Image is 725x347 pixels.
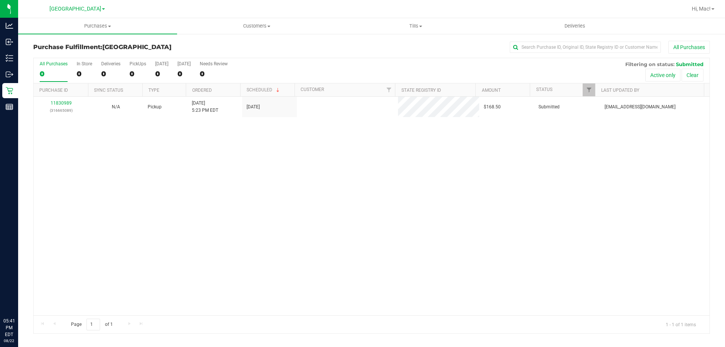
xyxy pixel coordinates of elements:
span: Submitted [676,61,703,67]
div: Needs Review [200,61,228,66]
a: Ordered [192,88,212,93]
a: Purchase ID [39,88,68,93]
div: PickUps [130,61,146,66]
a: Tills [336,18,495,34]
span: [DATE] [247,103,260,111]
span: [DATE] 5:23 PM EDT [192,100,218,114]
p: 05:41 PM EDT [3,318,15,338]
inline-svg: Analytics [6,22,13,29]
span: Deliveries [554,23,595,29]
a: Filter [583,83,595,96]
div: 0 [130,69,146,78]
a: Purchases [18,18,177,34]
span: [EMAIL_ADDRESS][DOMAIN_NAME] [605,103,676,111]
span: Hi, Mac! [692,6,711,12]
div: Deliveries [101,61,120,66]
div: 0 [101,69,120,78]
button: All Purchases [668,41,710,54]
span: Page of 1 [65,319,119,330]
span: [GEOGRAPHIC_DATA] [102,43,171,51]
a: Type [148,88,159,93]
span: Purchases [18,23,177,29]
input: Search Purchase ID, Original ID, State Registry ID or Customer Name... [510,42,661,53]
a: Deliveries [495,18,654,34]
p: 08/22 [3,338,15,344]
div: [DATE] [177,61,191,66]
button: Active only [645,69,680,82]
inline-svg: Outbound [6,71,13,78]
div: In Store [77,61,92,66]
div: 0 [200,69,228,78]
a: 11830989 [51,100,72,106]
inline-svg: Reports [6,103,13,111]
button: N/A [112,103,120,111]
div: 0 [77,69,92,78]
button: Clear [682,69,703,82]
a: Last Updated By [601,88,639,93]
div: [DATE] [155,61,168,66]
a: Filter [383,83,395,96]
span: Customers [177,23,336,29]
inline-svg: Inventory [6,54,13,62]
inline-svg: Retail [6,87,13,94]
a: Status [536,87,552,92]
a: Customer [301,87,324,92]
span: Submitted [538,103,560,111]
span: Not Applicable [112,104,120,109]
div: 0 [155,69,168,78]
span: 1 - 1 of 1 items [660,319,702,330]
h3: Purchase Fulfillment: [33,44,259,51]
span: Pickup [148,103,162,111]
a: Amount [482,88,501,93]
div: 0 [40,69,68,78]
span: $168.50 [484,103,501,111]
a: State Registry ID [401,88,441,93]
span: Filtering on status: [625,61,674,67]
input: 1 [86,319,100,330]
a: Customers [177,18,336,34]
iframe: Resource center [8,287,30,309]
div: All Purchases [40,61,68,66]
div: 0 [177,69,191,78]
span: [GEOGRAPHIC_DATA] [49,6,101,12]
span: Tills [336,23,495,29]
inline-svg: Inbound [6,38,13,46]
a: Sync Status [94,88,123,93]
a: Scheduled [247,87,281,93]
p: (316665089) [38,107,84,114]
